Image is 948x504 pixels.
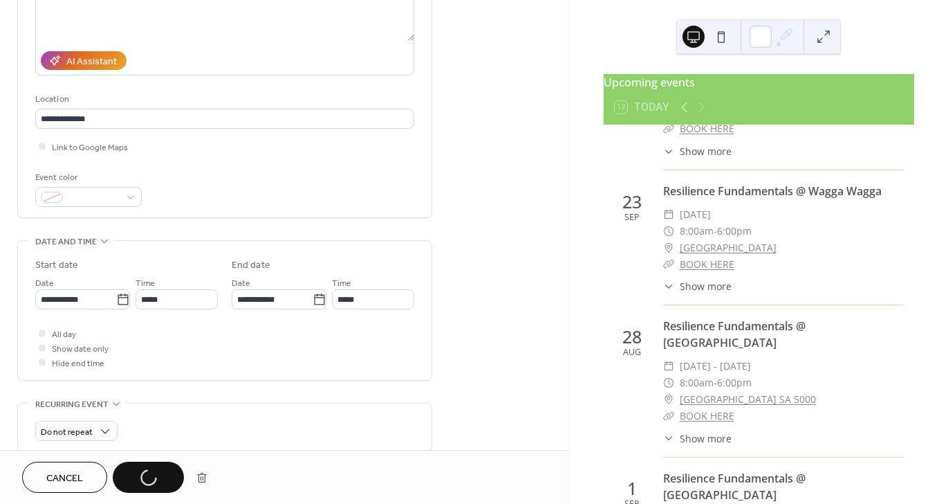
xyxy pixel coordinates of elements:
button: ​Show more [663,144,732,159]
span: Time [136,276,155,291]
span: 8:00am [680,375,714,391]
div: Upcoming events [604,74,914,91]
div: ​ [663,256,674,273]
a: Resilience Fundamentals @ [GEOGRAPHIC_DATA] [663,318,806,350]
span: Show date only [52,342,109,357]
div: 23 [622,193,642,210]
div: Start date [35,258,78,273]
span: 6:00pm [717,223,752,240]
div: ​ [663,391,674,408]
div: Sep [624,213,640,222]
div: Event color [35,170,139,185]
span: 6:00pm [717,375,752,391]
div: ​ [663,223,674,240]
a: Resilience Fundamentals @ Wagga Wagga [663,183,882,199]
span: Hide end time [52,357,104,371]
span: - [714,223,717,240]
span: Date [232,276,250,291]
div: ​ [663,120,674,137]
span: Cancel [46,471,83,486]
div: AI Assistant [66,55,117,69]
div: End date [232,258,270,273]
span: 8:00am [680,223,714,240]
span: [DATE] [680,206,711,223]
a: [GEOGRAPHIC_DATA] SA 5000 [680,391,816,408]
span: All day [52,327,76,342]
button: Cancel [22,462,107,493]
div: ​ [663,375,674,391]
div: ​ [663,279,674,294]
div: ​ [663,431,674,446]
div: ​ [663,240,674,256]
span: Date and time [35,235,97,249]
span: [DATE] - [DATE] [680,358,751,375]
div: 28 [622,328,642,345]
span: Time [332,276,351,291]
span: Show more [680,431,732,446]
div: ​ [663,408,674,424]
div: ​ [663,206,674,223]
div: ​ [663,358,674,375]
span: Recurring event [35,397,109,412]
span: Do not repeat [41,424,93,440]
a: BOOK HERE [680,258,734,271]
a: Resilience Fundamentals @ [GEOGRAPHIC_DATA] [663,471,806,503]
button: ​Show more [663,431,732,446]
a: BOOK HERE [680,409,734,422]
div: Aug [623,348,641,357]
span: Date [35,276,54,291]
button: ​Show more [663,279,732,294]
div: Location [35,92,411,107]
a: [GEOGRAPHIC_DATA] [680,240,777,256]
span: - [714,375,717,391]
span: Link to Google Maps [52,141,128,155]
button: AI Assistant [41,51,127,70]
div: 1 [627,480,637,497]
div: ​ [663,144,674,159]
span: Show more [680,144,732,159]
a: BOOK HERE [680,122,734,135]
span: Show more [680,279,732,294]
